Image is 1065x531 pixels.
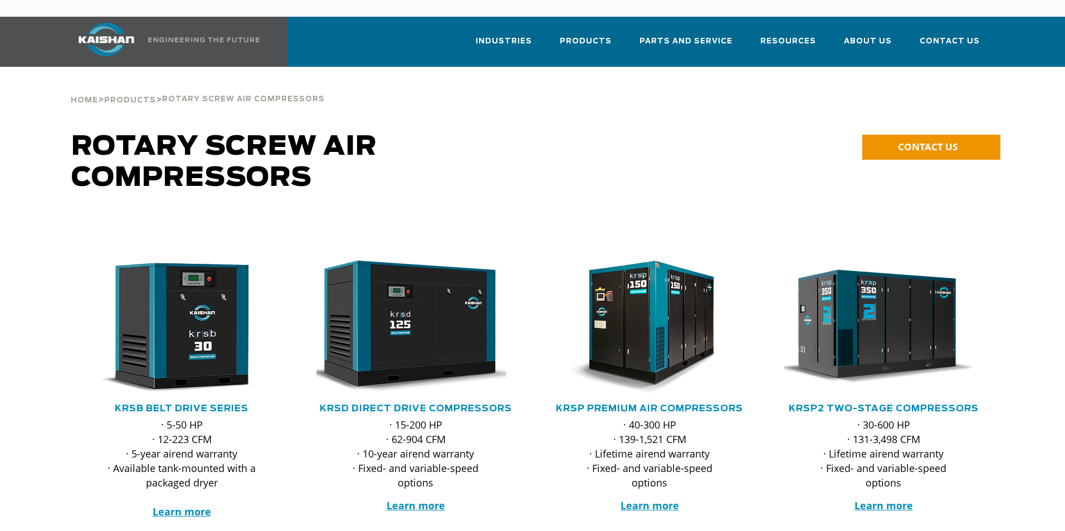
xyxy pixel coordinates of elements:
img: krsb30 [74,260,272,394]
a: About Us [844,27,892,65]
a: Learn more [153,505,211,518]
a: Learn more [854,499,913,512]
a: Learn more [621,499,679,512]
a: KRSD Direct Drive Compressors [320,404,512,413]
a: Products [560,27,612,65]
span: About Us [844,35,892,48]
a: Resources [760,27,816,65]
span: CONTACT US [898,140,957,153]
div: krsb30 [82,260,281,394]
p: · 5-50 HP · 12-223 CFM · 5-year airend warranty · Available tank-mounted with a packaged dryer [105,417,258,519]
p: · 40-300 HP · 139-1,521 CFM · Lifetime airend warranty · Fixed- and variable-speed options [573,417,726,490]
span: Parts and Service [639,35,732,48]
p: · 15-200 HP · 62-904 CFM · 10-year airend warranty · Fixed- and variable-speed options [339,417,492,490]
a: Industries [476,27,532,65]
span: Products [104,97,156,104]
img: krsp350 [776,260,974,394]
img: krsp150 [542,260,740,394]
a: Parts and Service [639,27,732,65]
span: Rotary Screw Air Compressors [71,134,377,191]
div: > > [71,67,325,109]
div: krsp350 [784,260,983,394]
span: Home [71,97,98,104]
img: Engineering the future [148,37,260,42]
a: KRSP Premium Air Compressors [556,404,743,413]
span: Contact Us [920,35,980,48]
span: Resources [760,35,816,48]
a: Products [104,95,156,105]
img: kaishan logo [65,23,148,56]
span: Industries [476,35,532,48]
p: · 30-600 HP · 131-3,498 CFM · Lifetime airend warranty · Fixed- and variable-speed options [807,417,960,490]
div: krsp150 [550,260,749,394]
span: Products [560,35,612,48]
a: Home [71,95,98,105]
span: Rotary Screw Air Compressors [162,96,325,103]
a: KRSB Belt Drive Series [115,404,248,413]
a: KRSP2 Two-Stage Compressors [789,404,979,413]
img: krsd125 [308,260,506,394]
a: Learn more [387,499,445,512]
a: CONTACT US [862,135,1000,160]
a: Kaishan USA [65,17,262,67]
div: krsd125 [316,260,515,394]
a: Contact Us [920,27,980,65]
